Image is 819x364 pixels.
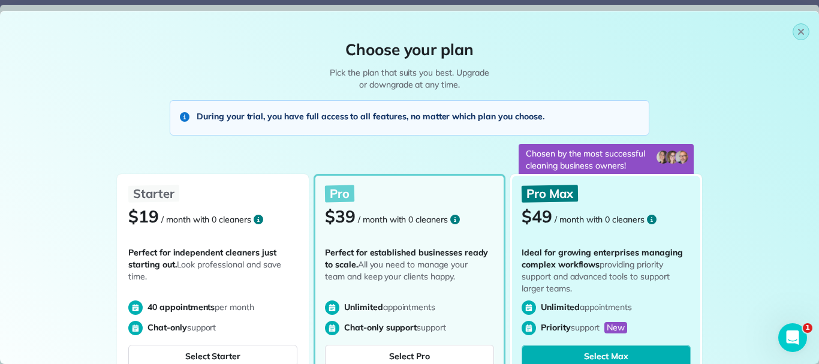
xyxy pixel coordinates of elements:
p: per month [147,301,297,313]
span: Ideal for growing enterprises managing complex workflows [522,247,683,270]
span: Select Pro [389,350,430,362]
span: $19 [128,206,159,227]
p: Chosen by the most successful cleaning business owners! [519,145,656,174]
p: Look professional and save time. [128,246,293,294]
span: New [604,322,627,333]
span: Perfect for established businesses ready to scale. [325,247,488,270]
span: During your trial, you have full access to all features, no matter which plan you choose. [197,110,544,122]
svg: Open more information [450,215,460,224]
p: support [147,321,297,333]
span: $39 [325,206,356,227]
span: 40 appointments [147,302,215,312]
span: Choose your plan [345,40,474,59]
span: Chat-only [147,322,187,333]
p: support [344,321,494,333]
p: support [541,321,691,333]
svg: Open more information [254,215,263,224]
p: appointments [541,301,691,313]
span: / month with 0 cleaners [555,214,645,225]
iframe: Intercom live chat [778,323,807,352]
span: Unlimited [344,302,383,312]
svg: Open more information [647,215,657,224]
p: All you need to manage your team and keep your clients happy. [325,246,489,294]
span: Select Max [584,350,628,362]
p: appointments [344,301,494,313]
span: Priority [541,322,571,333]
span: $49 [522,206,552,227]
span: / month with 0 cleaners [161,214,251,225]
span: Starter [133,186,174,201]
span: Pro Max [526,186,573,201]
span: Select Starter [185,350,240,362]
span: Unlimited [541,302,580,312]
span: Chat-only support [344,322,417,333]
span: / month with 0 cleaners [358,214,448,225]
p: providing priority support and advanced tools to support larger teams. [522,246,686,294]
span: 1 [803,323,812,333]
span: Pro [330,186,350,201]
img: owner-avatars-BtWPanXn.png [656,150,689,164]
p: Pick the plan that suits you best. Upgrade or downgrade at any time. [329,67,490,91]
span: Perfect for independent cleaners just starting out. [128,247,276,270]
